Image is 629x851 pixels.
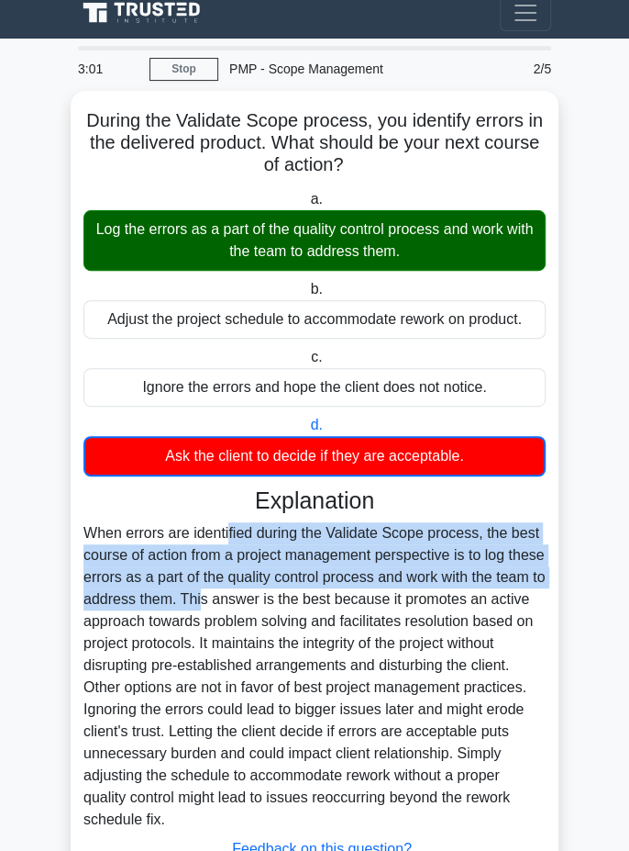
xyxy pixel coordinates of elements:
[83,300,546,339] div: Adjust the project schedule to accommodate rework on product.
[480,50,562,87] div: 2/5
[311,417,323,432] span: d.
[83,522,546,831] div: When errors are identified during the Validate Scope process, the best course of action from a pr...
[83,368,546,407] div: Ignore the errors and hope the client does not notice.
[311,349,322,364] span: c.
[218,50,480,87] div: PMP - Scope Management
[67,50,149,87] div: 3:01
[311,281,323,297] span: b.
[83,210,546,271] div: Log the errors as a part of the quality control process and work with the team to address them.
[149,58,218,81] a: Stop
[311,191,323,207] span: a.
[94,487,535,515] h3: Explanation
[82,109,547,177] h5: During the Validate Scope process, you identify errors in the delivered product. What should be y...
[83,436,546,476] div: Ask the client to decide if they are acceptable.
